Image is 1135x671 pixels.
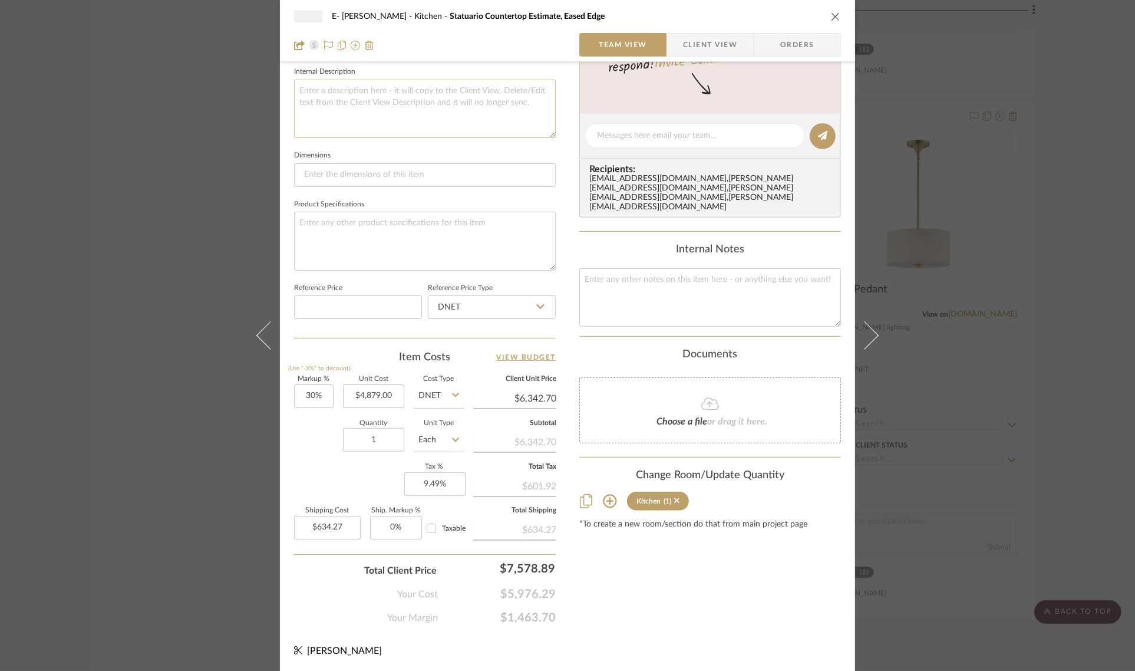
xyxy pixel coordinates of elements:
[438,587,556,601] span: $5,976.29
[450,12,605,21] span: Statuario Countertop Estimate, Eased Edge
[473,464,556,470] label: Total Tax
[294,69,355,75] label: Internal Description
[404,464,464,470] label: Tax %
[294,508,361,514] label: Shipping Cost
[397,587,438,601] span: Your Cost
[307,646,382,656] span: [PERSON_NAME]
[438,611,556,625] span: $1,463.70
[579,244,841,256] div: Internal Notes
[414,376,464,382] label: Cost Type
[414,420,464,426] label: Unit Type
[294,5,322,28] img: c3a5efa8-4b76-47fc-8716-396ff80e34c7_48x40.jpg
[683,33,737,57] span: Client View
[343,376,404,382] label: Unit Cost
[364,564,437,578] span: Total Client Price
[294,202,364,208] label: Product Specifications
[343,420,404,426] label: Quantity
[707,417,767,426] span: or drag it here.
[497,350,556,364] a: View Budget
[579,469,841,482] div: Change Room/Update Quantity
[579,520,841,529] div: *To create a new room/section do that from main project page
[332,12,414,21] span: E- [PERSON_NAME]
[294,376,334,382] label: Markup %
[442,525,466,532] span: Taxable
[473,376,556,382] label: Client Unit Price
[473,420,556,426] label: Subtotal
[294,153,331,159] label: Dimensions
[365,41,374,50] img: Remove from project
[387,611,438,625] span: Your Margin
[830,11,841,22] button: close
[294,285,342,291] label: Reference Price
[589,164,836,175] span: Recipients:
[656,417,707,426] span: Choose a file
[636,497,661,505] div: Kitchen
[664,497,671,505] div: (1)
[579,348,841,361] div: Documents
[294,350,556,364] div: Item Costs
[414,12,450,21] span: Kitchen
[443,557,560,580] div: $7,578.89
[428,285,493,291] label: Reference Price Type
[473,430,556,452] div: $6,342.70
[473,508,556,514] label: Total Shipping
[473,518,556,540] div: $634.27
[599,33,647,57] span: Team View
[767,33,827,57] span: Orders
[370,508,422,514] label: Ship. Markup %
[294,163,556,187] input: Enter the dimensions of this item
[589,175,836,212] div: [EMAIL_ADDRESS][DOMAIN_NAME] , [PERSON_NAME][EMAIL_ADDRESS][DOMAIN_NAME] , [PERSON_NAME][EMAIL_AD...
[473,475,556,496] div: $601.92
